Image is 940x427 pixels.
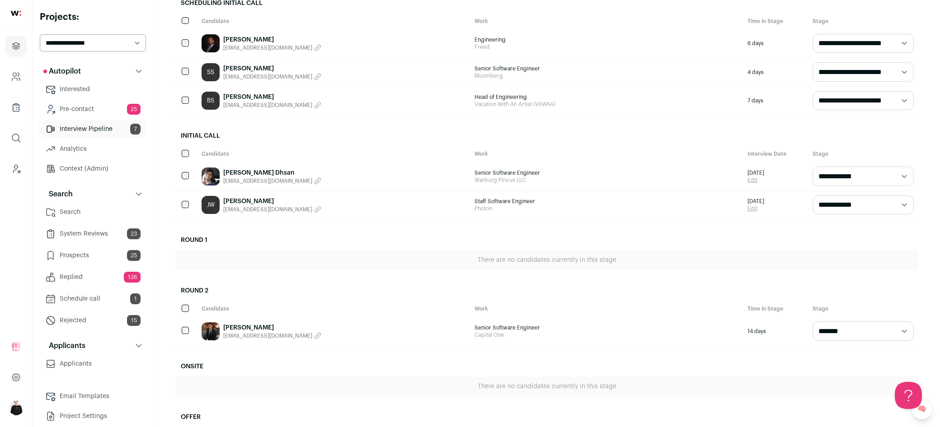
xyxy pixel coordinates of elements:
a: Schedule call1 [40,290,146,308]
a: Rejected15 [40,311,146,330]
button: [EMAIL_ADDRESS][DOMAIN_NAME] [223,332,321,339]
span: 7 [130,124,141,135]
span: Capital One [475,331,738,339]
a: Replied126 [40,268,146,286]
span: 15 [127,315,141,326]
img: 9ac84aa776fac4f83343915ff53d41cb9ac85f0a80de7933346058b368f7b5ec [202,322,220,340]
a: System Reviews23 [40,225,146,243]
a: Interested [40,80,146,98]
div: 4 days [743,58,808,86]
button: Open dropdown [9,401,23,415]
a: Prospects25 [40,246,146,265]
a: Applicants [40,355,146,373]
h2: Round 1 [175,230,918,250]
a: Leads (Backoffice) [5,158,27,180]
h2: Projects: [40,11,146,23]
img: wellfound-shorthand-0d5821cbd27db2630d0214b213865d53afaa358527fdda9d0ea32b1df1b89c2c.svg [11,11,21,16]
a: Context (Admin) [40,160,146,178]
a: Company Lists [5,97,27,118]
a: Edit [747,176,764,184]
h2: Initial Call [175,126,918,146]
span: 126 [124,272,141,283]
h2: Offer [175,407,918,427]
span: Senior Software Engineer [475,169,738,176]
a: SS [202,63,220,81]
p: Autopilot [43,66,81,77]
span: 25 [127,250,141,261]
span: Head of Engineering [475,93,738,101]
span: Vacation With An Artist (VAWAA) [475,101,738,108]
span: Senior Software Engineer [475,324,738,331]
span: [EMAIL_ADDRESS][DOMAIN_NAME] [223,206,312,213]
button: Applicants [40,337,146,355]
a: Interview Pipeline7 [40,120,146,138]
div: Time in Stage [743,301,808,317]
a: Pre-contact25 [40,100,146,118]
a: [PERSON_NAME] [223,64,321,73]
div: Work [470,13,743,29]
img: 2d9636f9904ab6e0ac260797eca48c163c94a65453ee5ef6b18f270c2090b32f.jpg [202,167,220,186]
button: [EMAIL_ADDRESS][DOMAIN_NAME] [223,177,321,185]
p: Applicants [43,340,85,351]
div: 14 days [743,317,808,345]
a: Company and ATS Settings [5,66,27,88]
span: [EMAIL_ADDRESS][DOMAIN_NAME] [223,177,312,185]
span: [EMAIL_ADDRESS][DOMAIN_NAME] [223,73,312,80]
div: There are no candidates currently in this stage [175,376,918,396]
span: Freed [475,43,738,51]
a: [PERSON_NAME] [223,93,321,102]
a: Search [40,203,146,221]
button: [EMAIL_ADDRESS][DOMAIN_NAME] [223,44,321,51]
div: Stage [808,301,918,317]
span: Staff Software Engineer [475,198,738,205]
a: [PERSON_NAME] [223,35,321,44]
span: Warburg Pincus LLC [475,176,738,184]
span: 1 [130,293,141,304]
span: [EMAIL_ADDRESS][DOMAIN_NAME] [223,102,312,109]
div: Time in Stage [743,13,808,29]
a: Project Settings [40,407,146,425]
span: [EMAIL_ADDRESS][DOMAIN_NAME] [223,44,312,51]
a: Edit [747,205,764,212]
a: Email Templates [40,387,146,405]
span: Photon [475,205,738,212]
div: Work [470,301,743,317]
a: [PERSON_NAME] Dhsan [223,168,321,177]
button: [EMAIL_ADDRESS][DOMAIN_NAME] [223,102,321,109]
button: Search [40,185,146,203]
div: Candidate [197,146,470,162]
div: Candidate [197,13,470,29]
a: BS [202,92,220,110]
span: [DATE] [747,169,764,176]
span: Engineering [475,36,738,43]
div: 6 days [743,29,808,57]
button: Autopilot [40,62,146,80]
img: ed20f329908b3806b8049ef115d46bff0b066813d1363b9fb6b9ea97fed5ff5b.jpg [202,34,220,52]
span: 23 [127,228,141,239]
span: [DATE] [747,198,764,205]
div: Work [470,146,743,162]
p: Search [43,189,73,200]
a: Projects [5,35,27,57]
span: Senior Software Engineer [475,65,738,72]
a: JW [202,196,220,214]
span: Bloomberg [475,72,738,79]
div: Stage [808,146,918,162]
a: Analytics [40,140,146,158]
div: Stage [808,13,918,29]
div: There are no candidates currently in this stage [175,250,918,270]
div: Candidate [197,301,470,317]
button: [EMAIL_ADDRESS][DOMAIN_NAME] [223,206,321,213]
div: 7 days [743,87,808,115]
h2: Onsite [175,357,918,376]
a: [PERSON_NAME] [223,323,321,332]
span: [EMAIL_ADDRESS][DOMAIN_NAME] [223,332,312,339]
a: 🧠 [911,398,933,420]
img: 9240684-medium_jpg [9,401,23,415]
iframe: Help Scout Beacon - Open [895,382,922,409]
a: [PERSON_NAME] [223,197,321,206]
h2: Round 2 [175,281,918,301]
